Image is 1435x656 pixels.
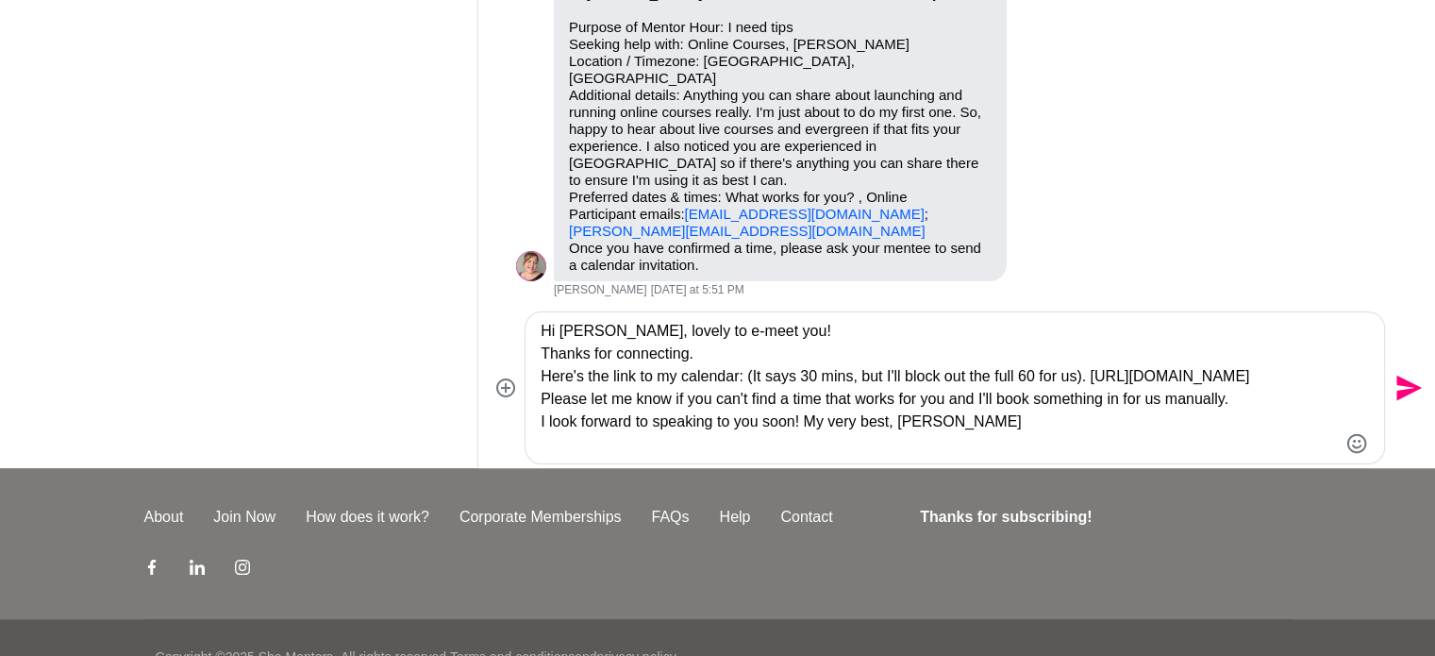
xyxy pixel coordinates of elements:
[516,251,546,281] img: R
[920,506,1279,529] h4: Thanks for subscribing!
[516,251,546,281] div: Ruth Slade
[636,506,704,529] a: FAQs
[129,506,199,529] a: About
[541,320,1337,456] textarea: Type your message
[1385,367,1427,410] button: Send
[651,283,744,298] time: 2025-08-20T09:51:46.133Z
[765,506,847,529] a: Contact
[291,506,444,529] a: How does it work?
[190,559,205,581] a: LinkedIn
[685,206,925,222] a: [EMAIL_ADDRESS][DOMAIN_NAME]
[704,506,765,529] a: Help
[569,240,992,274] p: Once you have confirmed a time, please ask your mentee to send a calendar invitation.
[235,559,250,581] a: Instagram
[144,559,159,581] a: Facebook
[569,19,992,240] p: Purpose of Mentor Hour: I need tips Seeking help with: Online Courses, [PERSON_NAME] Location / T...
[198,506,291,529] a: Join Now
[569,223,926,239] a: [PERSON_NAME][EMAIL_ADDRESS][DOMAIN_NAME]
[1345,432,1368,455] button: Emoji picker
[554,283,647,298] span: [PERSON_NAME]
[444,506,637,529] a: Corporate Memberships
